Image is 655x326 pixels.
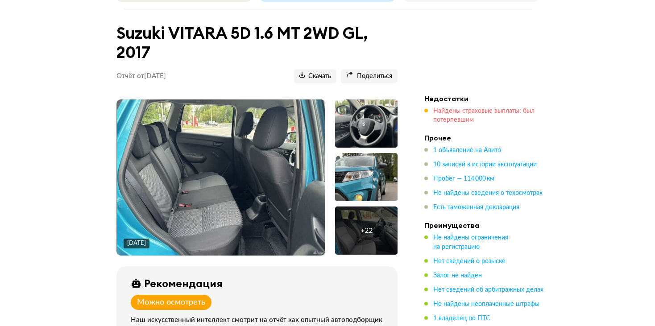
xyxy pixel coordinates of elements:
span: Поделиться [346,72,392,81]
span: Залог не найден [433,272,482,279]
span: Есть таможенная декларация [433,204,519,210]
span: Найдены страховые выплаты: был потерпевшим [433,108,535,123]
span: Скачать [299,72,331,81]
span: Не найдены ограничения на регистрацию [433,235,508,250]
img: Main car [117,99,325,256]
span: 10 записей в истории эксплуатации [433,161,537,168]
p: Отчёт от [DATE] [116,72,166,81]
button: Скачать [294,69,336,83]
h4: Недостатки [424,94,549,103]
span: 1 объявление на Авито [433,147,501,153]
span: Не найдены сведения о техосмотрах [433,190,543,196]
h4: Преимущества [424,221,549,230]
span: Пробег — 114 000 км [433,176,494,182]
h4: Прочее [424,133,549,142]
span: 1 владелец по ПТС [433,315,490,322]
button: Поделиться [341,69,398,83]
div: Рекомендация [144,277,223,289]
div: Можно осмотреть [137,297,205,307]
span: Нет сведений об арбитражных делах [433,287,543,293]
div: [DATE] [127,239,146,248]
span: Нет сведений о розыске [433,258,506,264]
div: + 22 [361,226,373,235]
h1: Suzuki VITARA 5D 1.6 MT 2WD GL, 2017 [116,24,398,62]
span: Не найдены неоплаченные штрафы [433,301,539,307]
